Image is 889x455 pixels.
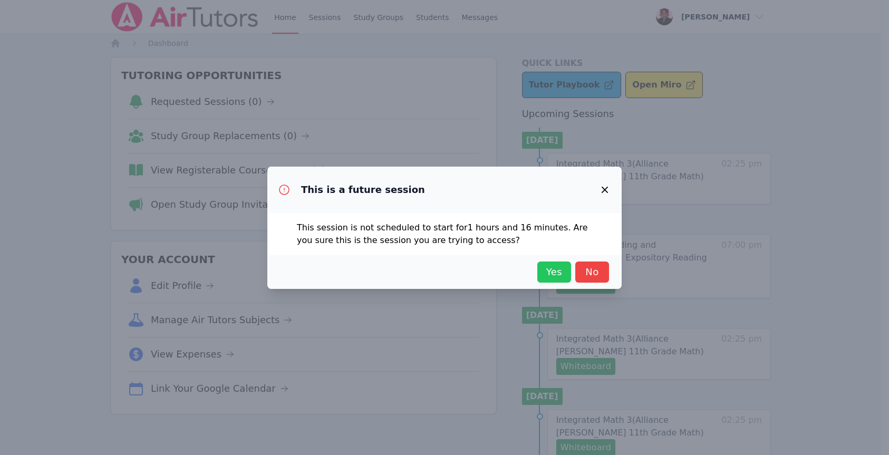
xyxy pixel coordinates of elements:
p: This session is not scheduled to start for 1 hours and 16 minutes . Are you sure this is the sess... [297,221,592,247]
span: Yes [543,265,566,279]
h3: This is a future session [301,183,425,196]
span: No [581,265,604,279]
button: No [575,262,609,283]
button: Yes [537,262,571,283]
